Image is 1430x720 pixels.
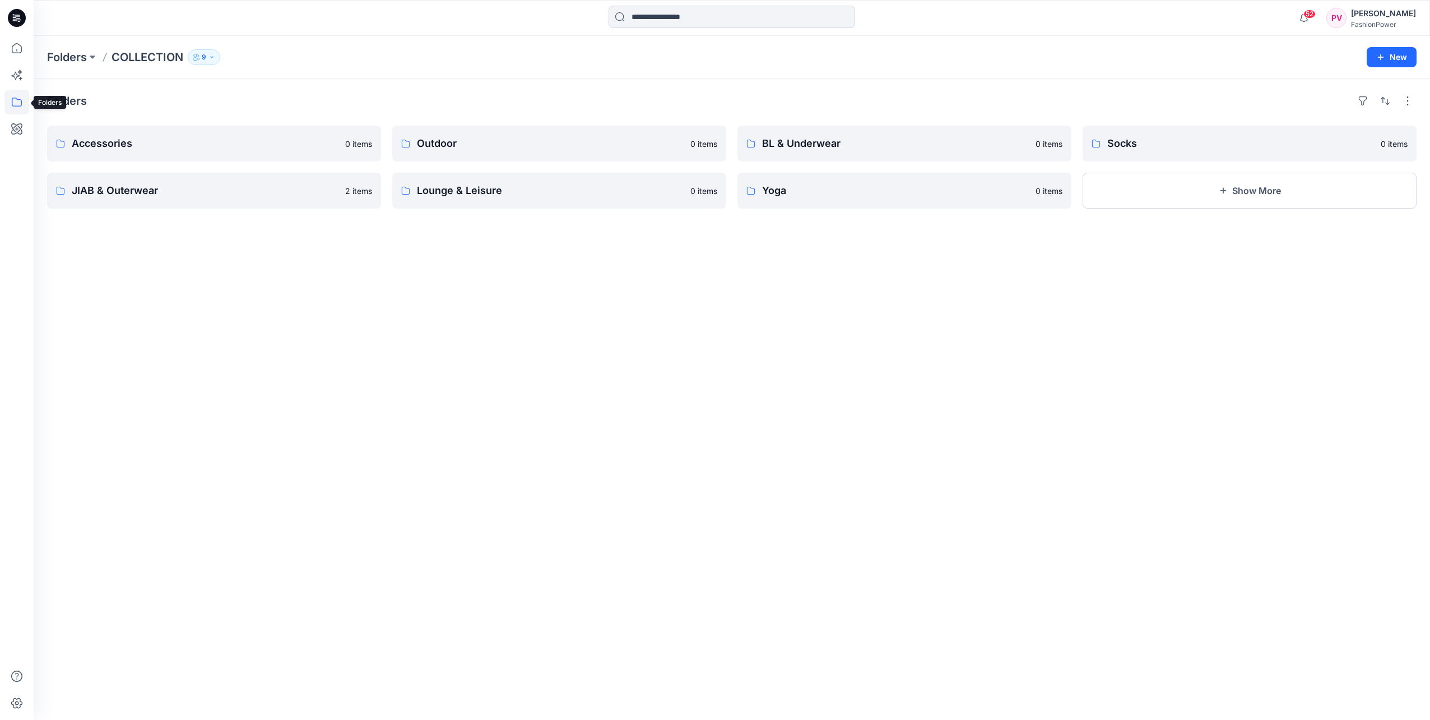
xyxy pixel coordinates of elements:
p: 9 [202,51,206,63]
p: 0 items [690,185,717,197]
button: New [1367,47,1417,67]
p: Outdoor [417,136,684,151]
p: Lounge & Leisure [417,183,684,199]
a: JIAB & Outerwear2 items [47,173,381,209]
a: BL & Underwear0 items [737,126,1071,161]
p: 0 items [690,138,717,150]
button: 9 [188,49,220,65]
p: 2 items [345,185,372,197]
p: Accessories [72,136,338,151]
p: Yoga [762,183,1029,199]
a: Lounge & Leisure0 items [392,173,726,209]
p: 0 items [1036,138,1062,150]
a: Socks0 items [1083,126,1417,161]
p: COLLECTION [112,49,183,65]
a: Outdoor0 items [392,126,726,161]
h4: Folders [47,94,87,108]
p: Socks [1107,136,1374,151]
p: JIAB & Outerwear [72,183,338,199]
a: Accessories0 items [47,126,381,161]
p: BL & Underwear [762,136,1029,151]
p: 0 items [345,138,372,150]
div: [PERSON_NAME] [1351,7,1416,20]
a: Yoga0 items [737,173,1071,209]
p: 0 items [1381,138,1408,150]
p: 0 items [1036,185,1062,197]
span: 52 [1303,10,1316,19]
button: Show More [1083,173,1417,209]
a: Folders [47,49,87,65]
div: PV [1326,8,1347,28]
div: FashionPower [1351,20,1416,29]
